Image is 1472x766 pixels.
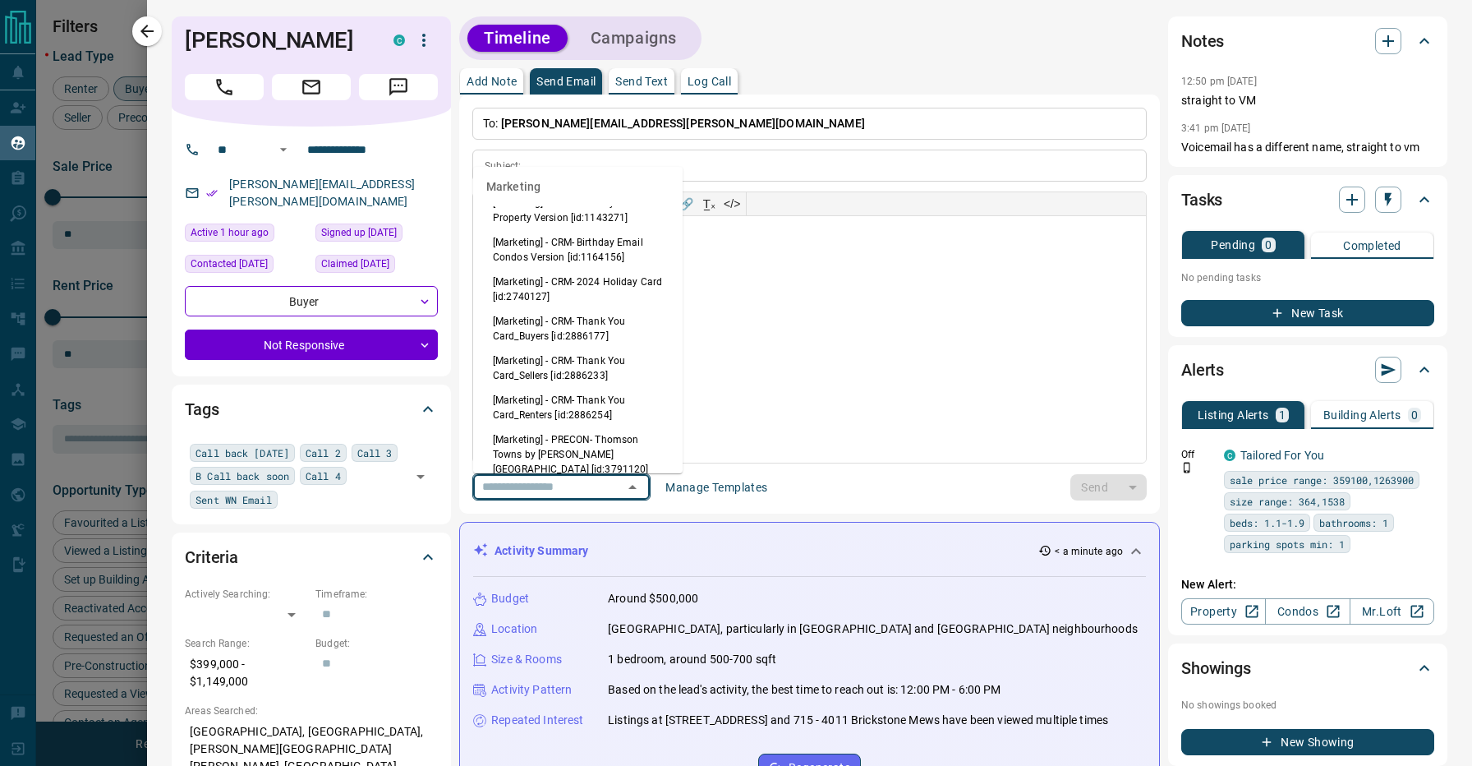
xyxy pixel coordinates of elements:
[1181,265,1434,290] p: No pending tasks
[1181,300,1434,326] button: New Task
[359,74,438,100] span: Message
[185,587,307,602] p: Actively Searching:
[473,191,683,230] li: [Marketing] - CRM- Birthday Email Property Version [id:1143271]
[1181,698,1434,713] p: No showings booked
[491,681,572,699] p: Activity Pattern
[1319,515,1388,531] span: bathrooms: 1
[1181,576,1434,593] p: New Alert:
[185,704,438,718] p: Areas Searched:
[185,396,218,422] h2: Tags
[473,427,683,482] li: [Marketing] - PRECON- Thomson Towns by [PERSON_NAME][GEOGRAPHIC_DATA] [id:3791120]
[501,117,865,130] span: [PERSON_NAME][EMAIL_ADDRESS][PERSON_NAME][DOMAIN_NAME]
[467,25,568,52] button: Timeline
[491,651,562,668] p: Size & Rooms
[1181,92,1434,109] p: straight to VM
[1211,239,1255,251] p: Pending
[574,25,693,52] button: Campaigns
[315,587,438,602] p: Timeframe:
[473,167,683,206] div: Marketing
[306,445,341,461] span: Call 2
[1055,544,1123,559] p: < a minute ago
[473,536,1146,566] div: Activity Summary< a minute ago
[674,192,697,215] button: 🔗
[315,255,438,278] div: Thu Jul 31 2025
[321,256,389,272] span: Claimed [DATE]
[195,491,271,508] span: Sent WN Email
[393,35,405,46] div: condos.ca
[473,309,683,348] li: [Marketing] - CRM- Thank You Card_Buyers [id:2886177]
[494,542,588,560] p: Activity Summary
[1411,409,1418,421] p: 0
[229,178,415,208] a: [PERSON_NAME][EMAIL_ADDRESS][PERSON_NAME][DOMAIN_NAME]
[185,544,238,570] h2: Criteria
[720,192,743,215] button: </>
[1181,648,1434,688] div: Showings
[473,388,683,427] li: [Marketing] - CRM- Thank You Card_Renters [id:2886254]
[472,108,1147,140] p: To:
[1181,21,1434,61] div: Notes
[1343,240,1401,251] p: Completed
[185,27,369,53] h1: [PERSON_NAME]
[1070,474,1147,501] div: split button
[1181,462,1193,473] svg: Push Notification Only
[608,712,1108,729] p: Listings at [STREET_ADDRESS] and 715 - 4011 Brickstone Mews have been viewed multiple times
[306,468,341,484] span: Call 4
[1181,187,1222,213] h2: Tasks
[1181,76,1257,87] p: 12:50 pm [DATE]
[185,224,307,247] div: Fri Aug 15 2025
[473,270,683,309] li: [Marketing] - CRM- 2024 Holiday Card [id:2740127]
[655,474,777,501] button: Manage Templates
[621,476,644,499] button: Close
[615,76,668,87] p: Send Text
[1181,28,1224,54] h2: Notes
[1350,598,1434,625] a: Mr.Loft
[1279,409,1286,421] p: 1
[409,465,432,488] button: Open
[1181,350,1434,390] div: Alerts
[697,192,720,215] button: T̲ₓ
[1265,598,1350,625] a: Condos
[195,445,289,461] span: Call back [DATE]
[185,538,438,577] div: Criteria
[185,255,307,278] div: Thu Aug 14 2025
[688,76,731,87] p: Log Call
[185,286,438,316] div: Buyer
[1181,180,1434,219] div: Tasks
[608,681,1000,699] p: Based on the lead's activity, the best time to reach out is: 12:00 PM - 6:00 PM
[1224,450,1235,461] div: condos.ca
[185,636,307,651] p: Search Range:
[274,140,293,159] button: Open
[185,390,438,429] div: Tags
[185,330,438,360] div: Not Responsive
[191,224,269,241] span: Active 1 hour ago
[1181,655,1251,681] h2: Showings
[1181,447,1214,462] p: Off
[491,590,529,607] p: Budget
[1181,729,1434,755] button: New Showing
[491,621,537,638] p: Location
[321,224,397,241] span: Signed up [DATE]
[491,712,583,729] p: Repeated Interest
[191,256,268,272] span: Contacted [DATE]
[1323,409,1401,421] p: Building Alerts
[473,230,683,270] li: [Marketing] - CRM- Birthday Email Condos Version [id:1164156]
[1181,357,1224,383] h2: Alerts
[1230,515,1304,531] span: beds: 1.1-1.9
[1230,536,1345,552] span: parking spots min: 1
[608,621,1138,638] p: [GEOGRAPHIC_DATA], particularly in [GEOGRAPHIC_DATA] and [GEOGRAPHIC_DATA] neighbourhoods
[195,468,289,484] span: B Call back soon
[185,74,264,100] span: Call
[1230,472,1414,488] span: sale price range: 359100,1263900
[315,636,438,651] p: Budget:
[1181,122,1251,134] p: 3:41 pm [DATE]
[272,74,351,100] span: Email
[608,590,698,607] p: Around $500,000
[1181,139,1434,156] p: Voicemail has a different name, straight to vm
[185,651,307,695] p: $399,000 - $1,149,000
[1181,598,1266,625] a: Property
[608,651,776,668] p: 1 bedroom, around 500-700 sqft
[1198,409,1269,421] p: Listing Alerts
[315,224,438,247] div: Sun Feb 21 2021
[1240,449,1324,462] a: Tailored For You
[1230,493,1345,510] span: size range: 364,1538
